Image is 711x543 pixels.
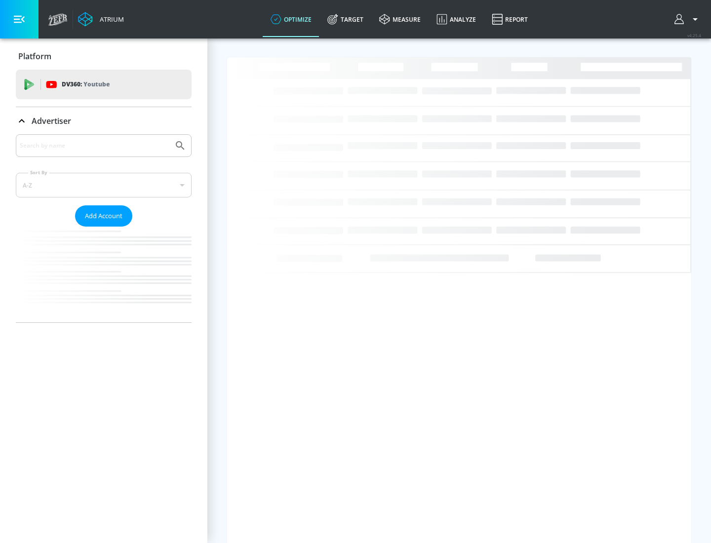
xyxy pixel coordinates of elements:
[16,107,192,135] div: Advertiser
[429,1,484,37] a: Analyze
[16,42,192,70] div: Platform
[484,1,536,37] a: Report
[16,173,192,197] div: A-Z
[20,139,169,152] input: Search by name
[85,210,122,222] span: Add Account
[687,33,701,38] span: v 4.25.4
[319,1,371,37] a: Target
[28,169,49,176] label: Sort By
[16,134,192,322] div: Advertiser
[263,1,319,37] a: optimize
[16,70,192,99] div: DV360: Youtube
[83,79,110,89] p: Youtube
[32,116,71,126] p: Advertiser
[96,15,124,24] div: Atrium
[75,205,132,227] button: Add Account
[62,79,110,90] p: DV360:
[16,227,192,322] nav: list of Advertiser
[371,1,429,37] a: measure
[18,51,51,62] p: Platform
[78,12,124,27] a: Atrium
